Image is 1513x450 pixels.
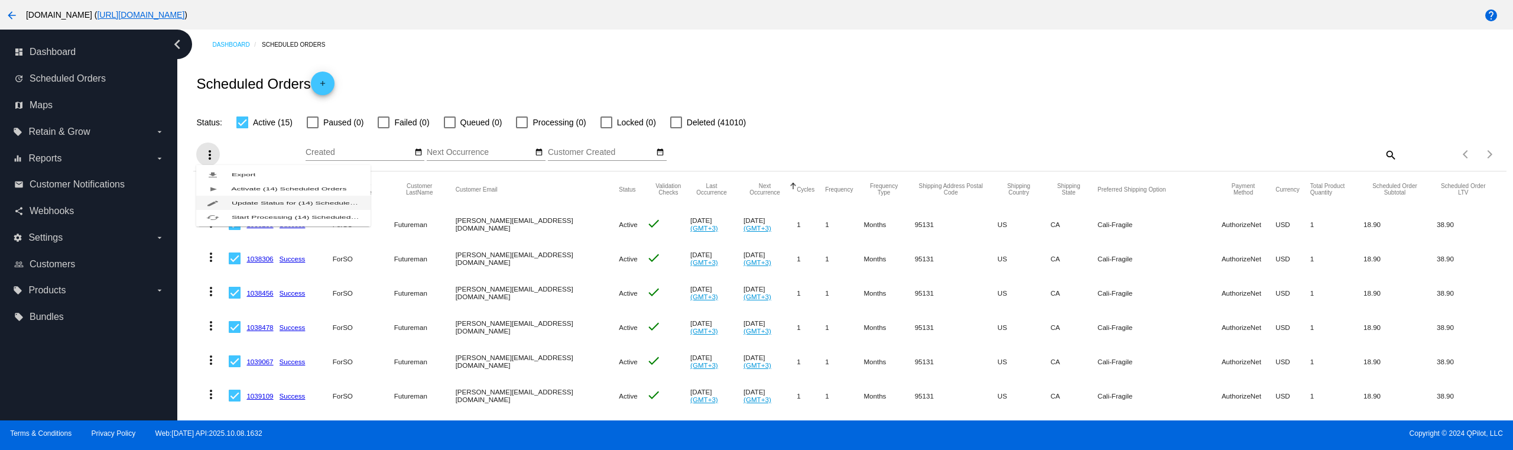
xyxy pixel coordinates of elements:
span: Export [232,172,255,177]
span: Start Processing (14) Scheduled Orders [232,215,378,219]
mat-icon: play_arrow [206,186,220,193]
mat-icon: edit [206,200,220,207]
mat-icon: cached [206,214,220,221]
span: Update Status for (14) Scheduled Orders [232,200,382,205]
span: Activate (14) Scheduled Orders [232,186,347,191]
mat-icon: file_download [206,171,220,179]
